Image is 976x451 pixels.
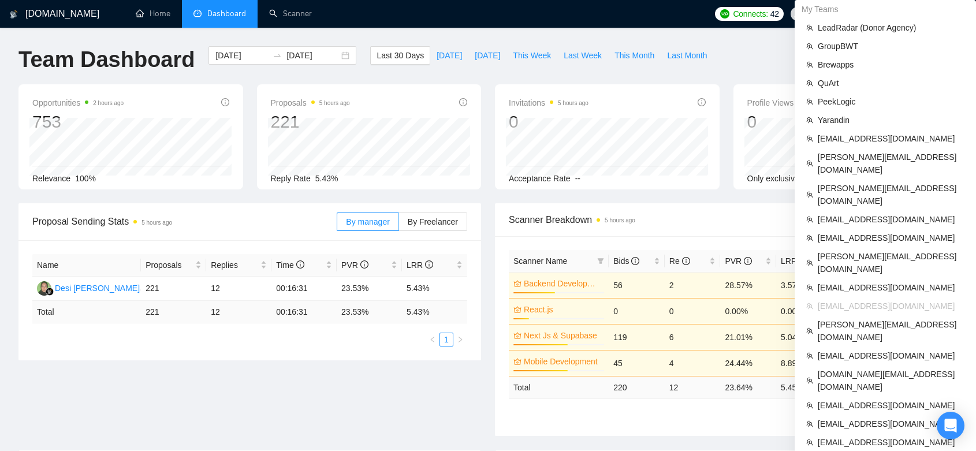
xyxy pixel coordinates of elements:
span: -- [575,174,580,183]
span: team [806,234,813,241]
a: Next Js & Supabase [524,329,602,342]
td: 24.44% [720,350,776,376]
img: upwork-logo.png [720,9,729,18]
td: 00:16:31 [271,277,337,301]
td: 12 [665,376,721,398]
th: Name [32,254,141,277]
span: Acceptance Rate [509,174,571,183]
th: Proposals [141,254,206,277]
span: PVR [725,256,752,266]
span: [DATE] [475,49,500,62]
a: Mobile Development [524,355,602,368]
span: Scanner Breakdown [509,213,944,227]
td: 119 [609,324,665,350]
div: Open Intercom Messenger [937,412,964,439]
input: Start date [215,49,268,62]
span: team [806,420,813,427]
span: Last Week [564,49,602,62]
button: Last Week [557,46,608,65]
span: right [457,336,464,343]
span: team [806,61,813,68]
a: 1 [440,333,453,346]
span: LRR [781,256,807,266]
span: Proposals [271,96,350,110]
td: 23.53 % [337,301,402,323]
div: 0 [509,111,588,133]
span: dashboard [193,9,202,17]
span: info-circle [221,98,229,106]
img: gigradar-bm.png [46,288,54,296]
a: Backend Development Python and Go [524,277,602,290]
span: team [806,135,813,142]
button: This Month [608,46,661,65]
span: [DATE] [437,49,462,62]
span: [EMAIL_ADDRESS][DOMAIN_NAME] [818,418,964,430]
div: 0 [747,111,837,133]
span: info-circle [682,257,690,265]
span: left [429,336,436,343]
span: Last Month [667,49,707,62]
span: Scanner Name [513,256,567,266]
span: team [806,24,813,31]
td: 221 [141,277,206,301]
span: crown [513,305,521,314]
span: team [806,191,813,198]
span: Replies [211,259,258,271]
a: React.js [524,303,602,316]
td: 5.43 % [402,301,467,323]
td: 12 [206,277,271,301]
span: Proposals [146,259,193,271]
span: By Freelancer [408,217,458,226]
button: Last 30 Days [370,46,430,65]
span: Reply Rate [271,174,311,183]
td: 56 [609,272,665,298]
td: 220 [609,376,665,398]
span: info-circle [744,257,752,265]
span: [EMAIL_ADDRESS][DOMAIN_NAME] [818,213,964,226]
a: homeHome [136,9,170,18]
span: [EMAIL_ADDRESS][DOMAIN_NAME] [818,349,964,362]
span: info-circle [459,98,467,106]
span: Last 30 Days [377,49,424,62]
th: Replies [206,254,271,277]
td: 12 [206,301,271,323]
td: 45 [609,350,665,376]
td: 0 [609,298,665,324]
span: By manager [346,217,389,226]
a: DWDesi [PERSON_NAME] [37,283,140,292]
span: 5.43% [315,174,338,183]
span: to [273,51,282,60]
span: Only exclusive agency members [747,174,864,183]
span: [EMAIL_ADDRESS][DOMAIN_NAME] [818,436,964,449]
span: info-circle [360,260,368,269]
span: This Week [513,49,551,62]
time: 5 hours ago [319,100,350,106]
span: [EMAIL_ADDRESS][DOMAIN_NAME] [818,281,964,294]
span: team [806,117,813,124]
time: 5 hours ago [558,100,588,106]
button: Last Month [661,46,713,65]
span: [PERSON_NAME][EMAIL_ADDRESS][DOMAIN_NAME] [818,250,964,275]
span: info-circle [425,260,433,269]
span: team [806,439,813,446]
span: [PERSON_NAME][EMAIL_ADDRESS][DOMAIN_NAME] [818,151,964,176]
button: [DATE] [430,46,468,65]
span: GroupBWT [818,40,964,53]
span: Re [669,256,690,266]
td: 0 [665,298,721,324]
span: team [806,327,813,334]
span: info-circle [698,98,706,106]
span: Yarandin [818,114,964,126]
td: 00:16:31 [271,301,337,323]
span: crown [513,331,521,340]
span: info-circle [631,257,639,265]
span: [EMAIL_ADDRESS][DOMAIN_NAME] [818,132,964,145]
span: Relevance [32,174,70,183]
span: [EMAIL_ADDRESS][DOMAIN_NAME] [818,399,964,412]
span: LeadRadar (Donor Agency) [818,21,964,34]
span: team [806,402,813,409]
span: Time [276,260,304,270]
span: [EMAIL_ADDRESS][DOMAIN_NAME] [818,300,964,312]
span: Invitations [509,96,588,110]
span: Brewapps [818,58,964,71]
